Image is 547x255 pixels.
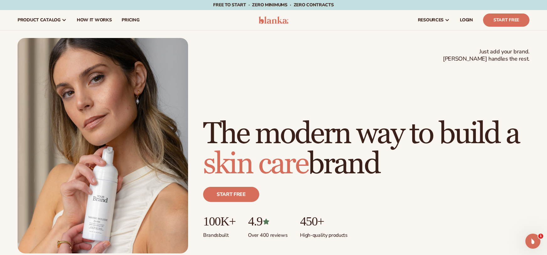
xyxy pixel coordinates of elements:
[13,10,72,30] a: product catalog
[117,10,144,30] a: pricing
[525,234,540,249] iframe: Intercom live chat
[300,228,347,239] p: High-quality products
[77,18,112,23] span: How It Works
[248,214,287,228] p: 4.9
[538,234,543,239] span: 1
[203,187,259,202] a: Start free
[122,18,139,23] span: pricing
[203,119,529,179] h1: The modern way to build a brand
[300,214,347,228] p: 450+
[203,228,235,239] p: Brands built
[259,16,288,24] img: logo
[455,10,478,30] a: LOGIN
[443,48,529,63] span: Just add your brand. [PERSON_NAME] handles the rest.
[483,14,529,27] a: Start Free
[203,146,308,182] span: skin care
[203,214,235,228] p: 100K+
[18,18,60,23] span: product catalog
[18,38,188,253] img: Female holding tanning mousse.
[460,18,473,23] span: LOGIN
[413,10,455,30] a: resources
[213,2,334,8] span: Free to start · ZERO minimums · ZERO contracts
[418,18,444,23] span: resources
[72,10,117,30] a: How It Works
[248,228,287,239] p: Over 400 reviews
